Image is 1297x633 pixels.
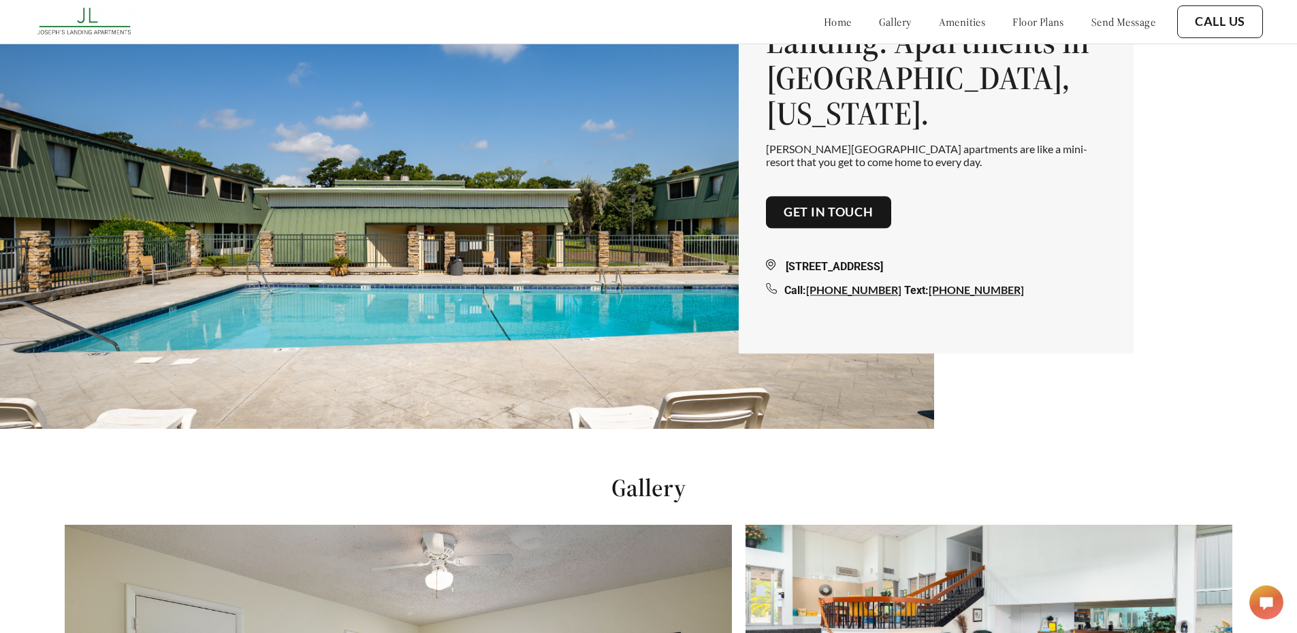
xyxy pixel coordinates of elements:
a: home [824,15,852,29]
a: Get in touch [784,205,874,220]
a: [PHONE_NUMBER] [929,284,1024,297]
a: [PHONE_NUMBER] [806,284,901,297]
button: Call Us [1177,5,1263,38]
a: amenities [939,15,986,29]
span: Call: [784,285,806,297]
div: [STREET_ADDRESS] [766,259,1106,276]
button: Get in touch [766,196,891,229]
a: floor plans [1012,15,1064,29]
a: Call Us [1195,14,1245,29]
a: send message [1091,15,1155,29]
p: [PERSON_NAME][GEOGRAPHIC_DATA] apartments are like a mini-resort that you get to come home to eve... [766,143,1106,169]
span: Text: [904,285,929,297]
a: gallery [879,15,912,29]
img: josephs_landing_logo.png [34,3,137,40]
